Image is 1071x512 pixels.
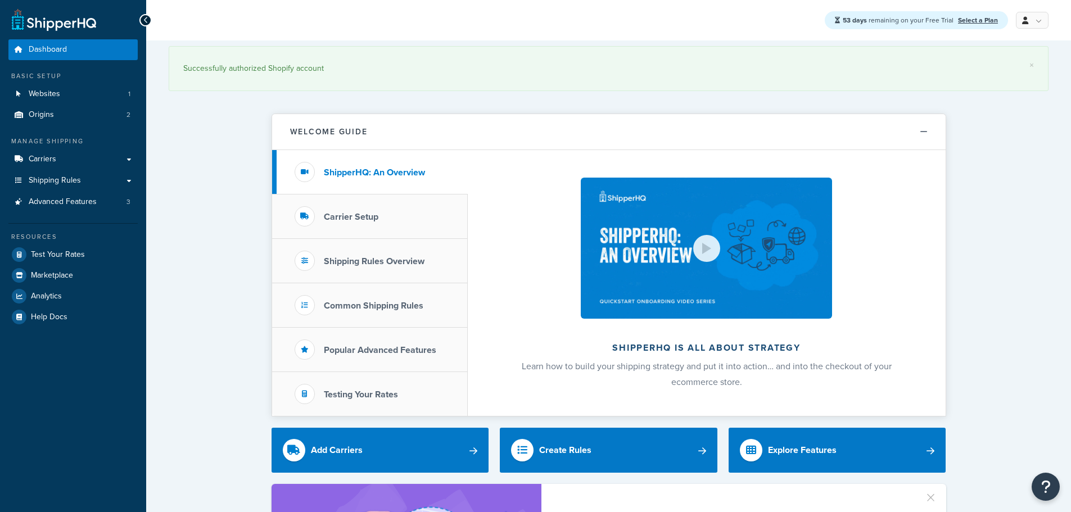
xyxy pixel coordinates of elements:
[324,212,378,222] h3: Carrier Setup
[29,89,60,99] span: Websites
[31,250,85,260] span: Test Your Rates
[581,178,832,319] img: ShipperHQ is all about strategy
[539,442,591,458] div: Create Rules
[8,170,138,191] a: Shipping Rules
[324,389,398,400] h3: Testing Your Rates
[8,286,138,306] a: Analytics
[126,197,130,207] span: 3
[324,301,423,311] h3: Common Shipping Rules
[324,256,424,266] h3: Shipping Rules Overview
[8,192,138,212] a: Advanced Features3
[272,114,946,150] button: Welcome Guide
[8,105,138,125] li: Origins
[31,271,73,280] span: Marketplace
[183,61,1034,76] div: Successfully authorized Shopify account
[522,360,892,388] span: Learn how to build your shipping strategy and put it into action… and into the checkout of your e...
[729,428,946,473] a: Explore Features
[1029,61,1034,70] a: ×
[8,307,138,327] a: Help Docs
[29,110,54,120] span: Origins
[290,128,368,136] h2: Welcome Guide
[324,167,425,178] h3: ShipperHQ: An Overview
[29,45,67,55] span: Dashboard
[8,265,138,286] a: Marketplace
[128,89,130,99] span: 1
[498,343,916,353] h2: ShipperHQ is all about strategy
[8,149,138,170] a: Carriers
[1032,473,1060,501] button: Open Resource Center
[8,84,138,105] li: Websites
[8,192,138,212] li: Advanced Features
[768,442,837,458] div: Explore Features
[8,244,138,265] a: Test Your Rates
[324,345,436,355] h3: Popular Advanced Features
[958,15,998,25] a: Select a Plan
[8,84,138,105] a: Websites1
[843,15,955,25] span: remaining on your Free Trial
[8,105,138,125] a: Origins2
[29,155,56,164] span: Carriers
[272,428,489,473] a: Add Carriers
[311,442,363,458] div: Add Carriers
[29,176,81,185] span: Shipping Rules
[31,292,62,301] span: Analytics
[8,232,138,242] div: Resources
[500,428,717,473] a: Create Rules
[126,110,130,120] span: 2
[8,71,138,81] div: Basic Setup
[31,312,67,322] span: Help Docs
[843,15,867,25] strong: 53 days
[8,137,138,146] div: Manage Shipping
[29,197,97,207] span: Advanced Features
[8,39,138,60] a: Dashboard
